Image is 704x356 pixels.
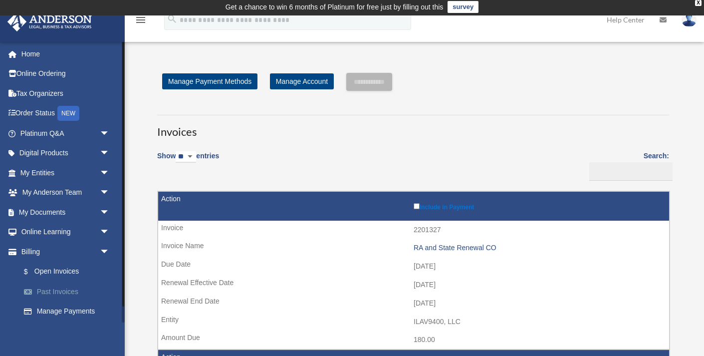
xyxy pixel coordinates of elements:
div: RA and State Renewal CO [414,244,664,252]
span: arrow_drop_down [100,123,120,144]
td: 2201327 [158,221,669,240]
div: NEW [57,106,79,121]
a: Online Learningarrow_drop_down [7,222,125,242]
i: search [167,13,178,24]
i: menu [135,14,147,26]
a: Digital Productsarrow_drop_down [7,143,125,163]
a: Billingarrow_drop_down [7,242,125,262]
span: arrow_drop_down [100,183,120,203]
a: Manage Payments [14,302,125,322]
label: Show entries [157,150,219,173]
a: Past Invoices [14,282,125,302]
div: Get a chance to win 6 months of Platinum for free just by filling out this [226,1,444,13]
span: arrow_drop_down [100,202,120,223]
a: Online Ordering [7,64,125,84]
td: 180.00 [158,331,669,350]
select: Showentries [176,151,196,163]
a: $Open Invoices [14,262,120,282]
a: menu [135,17,147,26]
h3: Invoices [157,115,669,140]
td: [DATE] [158,276,669,295]
span: arrow_drop_down [100,163,120,183]
a: Order StatusNEW [7,103,125,124]
td: [DATE] [158,257,669,276]
span: arrow_drop_down [100,222,120,243]
span: arrow_drop_down [100,143,120,164]
a: Platinum Q&Aarrow_drop_down [7,123,125,143]
img: User Pic [682,12,697,27]
td: [DATE] [158,294,669,313]
a: Manage Payment Methods [162,73,257,89]
input: Include in Payment [414,203,420,209]
span: $ [29,266,34,278]
a: My Entitiesarrow_drop_down [7,163,125,183]
img: Anderson Advisors Platinum Portal [4,12,95,31]
a: Manage Account [270,73,334,89]
a: My Documentsarrow_drop_down [7,202,125,222]
a: My Anderson Teamarrow_drop_down [7,183,125,203]
a: Tax Organizers [7,83,125,103]
label: Search: [586,150,669,181]
span: arrow_drop_down [100,242,120,262]
a: Events Calendar [7,321,125,341]
input: Search: [589,162,673,181]
label: Include in Payment [414,201,664,211]
td: ILAV9400, LLC [158,313,669,332]
a: survey [448,1,478,13]
a: Home [7,44,125,64]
